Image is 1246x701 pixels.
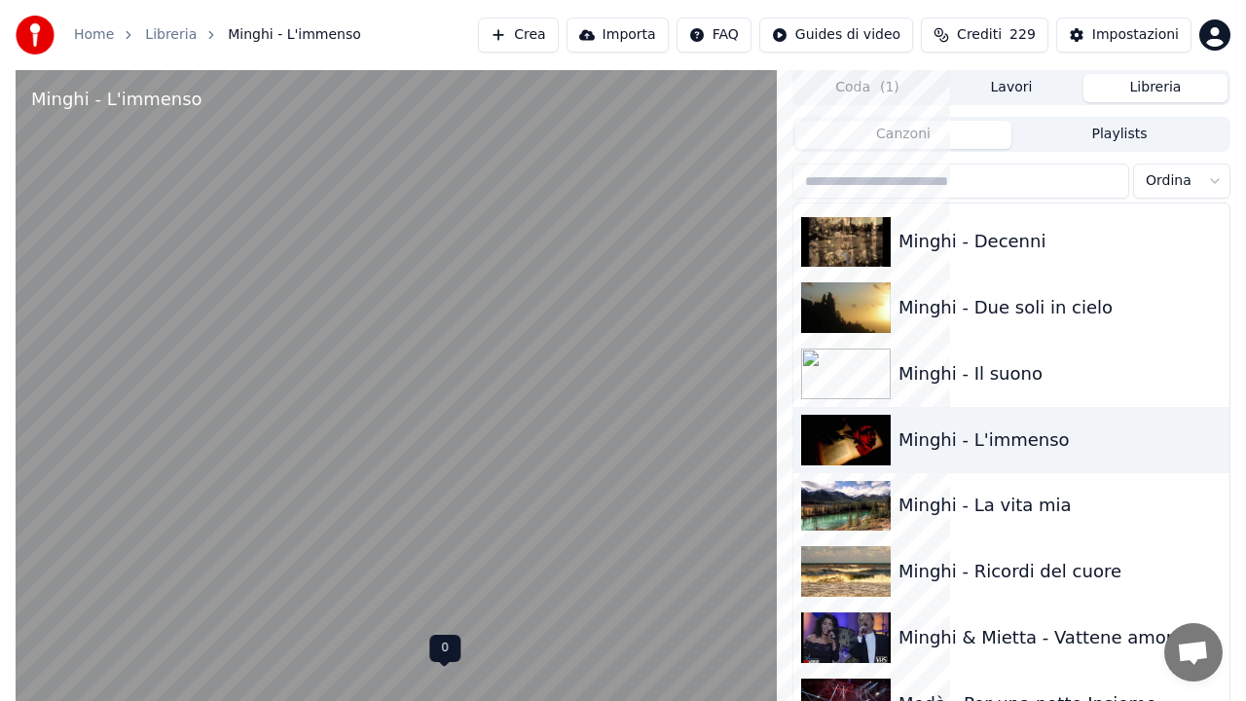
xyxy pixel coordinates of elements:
[759,18,913,53] button: Guides di video
[16,16,55,55] img: youka
[795,74,939,102] button: Coda
[898,492,1222,519] div: Minghi - La vita mia
[145,25,197,45] a: Libreria
[1011,121,1228,149] button: Playlists
[677,18,751,53] button: FAQ
[567,18,669,53] button: Importa
[957,25,1002,45] span: Crediti
[74,25,361,45] nav: breadcrumb
[1146,171,1191,191] span: Ordina
[1092,25,1179,45] div: Impostazioni
[1164,623,1223,682] a: Aprire la chat
[1009,25,1036,45] span: 229
[898,294,1222,321] div: Minghi - Due soli in cielo
[898,228,1222,255] div: Minghi - Decenni
[429,635,460,662] div: 0
[31,86,202,113] div: Minghi - L'immenso
[898,426,1222,454] div: Minghi - L'immenso
[939,74,1083,102] button: Lavori
[880,78,899,97] span: ( 1 )
[898,624,1222,651] div: Minghi & Mietta - Vattene amore
[1083,74,1228,102] button: Libreria
[898,360,1222,387] div: Minghi - Il suono
[74,25,114,45] a: Home
[228,25,361,45] span: Minghi - L'immenso
[898,558,1222,585] div: Minghi - Ricordi del cuore
[478,18,558,53] button: Crea
[795,121,1011,149] button: Canzoni
[921,18,1048,53] button: Crediti229
[1056,18,1191,53] button: Impostazioni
